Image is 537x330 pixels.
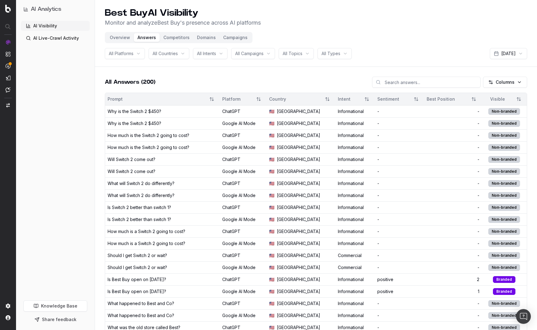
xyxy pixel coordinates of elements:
[488,312,520,319] div: Non-branded
[377,144,422,151] div: -
[427,264,479,271] div: -
[427,288,479,295] div: 1
[427,132,479,139] div: -
[377,288,422,295] div: positive
[193,33,219,42] button: Domains
[6,75,10,80] img: Studio
[269,288,274,295] span: 🇺🇸
[277,288,320,295] span: [GEOGRAPHIC_DATA]
[377,228,422,235] div: -
[277,216,320,223] span: [GEOGRAPHIC_DATA]
[277,168,320,175] span: [GEOGRAPHIC_DATA]
[269,120,274,127] span: 🇺🇸
[108,300,174,307] div: What happened to Best and Co?
[277,108,320,115] span: [GEOGRAPHIC_DATA]
[493,288,515,295] div: Branded
[6,315,10,320] img: My account
[108,144,189,151] div: How much is the Switch 2 going to cost?
[277,276,320,283] span: [GEOGRAPHIC_DATA]
[488,168,520,175] div: Non-branded
[109,50,133,57] span: All Platforms
[488,180,520,187] div: Non-branded
[427,156,479,163] div: -
[269,276,274,283] span: 🇺🇸
[338,168,372,175] div: Informational
[338,204,372,211] div: Informational
[427,228,479,235] div: -
[108,204,171,211] div: Is Switch 2 better than switch 1?
[269,180,274,187] span: 🇺🇸
[222,132,264,139] div: ChatGPT
[108,108,161,115] div: Why is the Switch 2 $450?
[427,192,479,199] div: -
[277,240,320,247] span: [GEOGRAPHIC_DATA]
[427,168,479,175] div: -
[493,276,515,283] div: Branded
[488,240,520,247] div: Non-branded
[338,120,372,127] div: Informational
[108,156,155,163] div: Will Switch 2 come out?
[377,168,422,175] div: -
[377,192,422,199] div: -
[338,180,372,187] div: Informational
[108,276,166,283] div: Is Best Buy open on [DATE]?
[427,144,479,151] div: -
[338,96,359,102] div: Intent
[277,144,320,151] span: [GEOGRAPHIC_DATA]
[6,40,10,45] img: Analytics
[222,300,264,307] div: ChatGPT
[277,180,320,187] span: [GEOGRAPHIC_DATA]
[377,132,422,139] div: -
[488,264,520,271] div: Non-branded
[108,216,171,223] div: Is Switch 2 better than switch 1?
[427,252,479,259] div: -
[222,240,264,247] div: Google AI Mode
[277,312,320,319] span: [GEOGRAPHIC_DATA]
[108,228,185,235] div: How much is a Switch 2 going to cost?
[269,156,274,163] span: 🇺🇸
[269,252,274,259] span: 🇺🇸
[427,216,479,223] div: -
[21,21,90,31] a: AI Visibility
[31,5,61,14] h1: AI Analytics
[222,312,264,319] div: Google AI Mode
[222,120,264,127] div: Google AI Mode
[427,108,479,115] div: -
[222,216,264,223] div: Google AI Mode
[377,240,422,247] div: -
[277,252,320,259] span: [GEOGRAPHIC_DATA]
[269,108,274,115] span: 🇺🇸
[222,180,264,187] div: ChatGPT
[377,264,422,271] div: -
[322,94,333,105] button: Sort
[488,120,520,127] div: Non-branded
[277,120,320,127] span: [GEOGRAPHIC_DATA]
[427,312,479,319] div: -
[108,132,189,139] div: How much is the Switch 2 going to cost?
[269,216,274,223] span: 🇺🇸
[377,180,422,187] div: -
[338,312,372,319] div: Informational
[269,192,274,199] span: 🇺🇸
[269,132,274,139] span: 🇺🇸
[338,276,372,283] div: Informational
[338,264,372,271] div: Commercial
[427,120,479,127] div: -
[6,87,10,92] img: Assist
[23,5,87,14] button: AI Analytics
[108,252,167,259] div: Should I get Switch 2 or wait?
[6,51,10,57] img: Intelligence
[427,180,479,187] div: -
[108,288,166,295] div: Is Best Buy open on [DATE]?
[222,252,264,259] div: ChatGPT
[108,192,174,199] div: What will Switch 2 do differently?
[222,108,264,115] div: ChatGPT
[5,5,11,13] img: Botify logo
[105,18,261,27] p: Monitor and analyze Best Buy 's presence across AI platforms
[338,156,372,163] div: Informational
[222,144,264,151] div: Google AI Mode
[269,204,274,211] span: 🇺🇸
[21,33,90,43] a: AI Live-Crawl Activity
[269,300,274,307] span: 🇺🇸
[206,94,217,105] button: Sort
